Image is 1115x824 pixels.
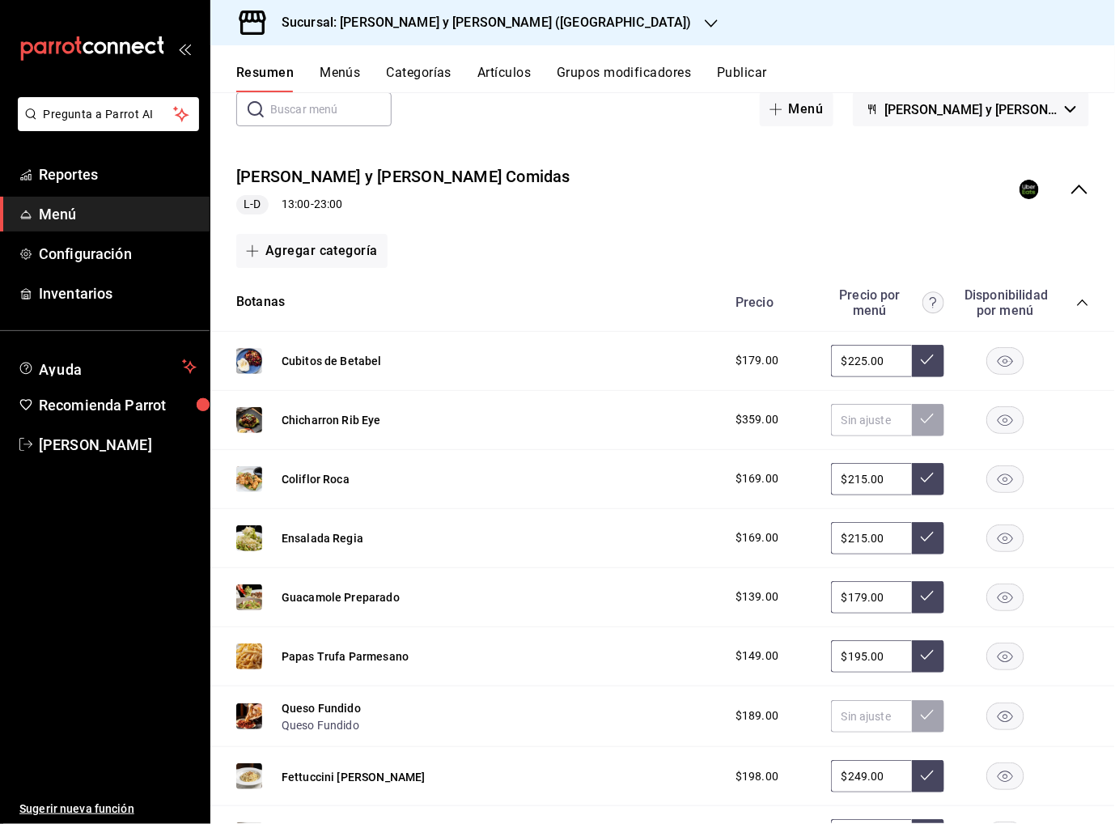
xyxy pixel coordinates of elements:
[736,588,778,605] span: $139.00
[39,164,197,185] span: Reportes
[736,768,778,785] span: $198.00
[282,717,359,733] button: Queso Fundido
[236,703,262,729] img: Preview
[44,106,174,123] span: Pregunta a Parrot AI
[831,463,912,495] input: Sin ajuste
[282,353,382,369] button: Cubitos de Betabel
[282,412,381,428] button: Chicharron Rib Eye
[210,152,1115,227] div: collapse-menu-row
[282,648,409,665] button: Papas Trufa Parmesano
[19,801,197,818] span: Sugerir nueva función
[853,92,1089,126] button: [PERSON_NAME] y [PERSON_NAME] - Metropolitan
[282,700,361,716] button: Queso Fundido
[282,471,350,487] button: Coliflor Roca
[39,357,176,376] span: Ayuda
[717,65,767,92] button: Publicar
[178,42,191,55] button: open_drawer_menu
[831,404,912,436] input: Sin ajuste
[236,65,1115,92] div: navigation tabs
[236,234,388,268] button: Agregar categoría
[236,195,570,214] div: 13:00 - 23:00
[736,648,778,665] span: $149.00
[282,589,400,605] button: Guacamole Preparado
[831,522,912,554] input: Sin ajuste
[236,643,262,669] img: Preview
[831,287,944,318] div: Precio por menú
[736,470,778,487] span: $169.00
[736,529,778,546] span: $169.00
[557,65,691,92] button: Grupos modificadores
[387,65,452,92] button: Categorías
[719,295,823,310] div: Precio
[1076,296,1089,309] button: collapse-category-row
[11,117,199,134] a: Pregunta a Parrot AI
[270,93,392,125] input: Buscar menú
[39,394,197,416] span: Recomienda Parrot
[831,700,912,733] input: Sin ajuste
[831,345,912,377] input: Sin ajuste
[39,282,197,304] span: Inventarios
[477,65,531,92] button: Artículos
[760,92,833,126] button: Menú
[736,707,778,724] span: $189.00
[39,434,197,456] span: [PERSON_NAME]
[736,352,778,369] span: $179.00
[269,13,692,32] h3: Sucursal: [PERSON_NAME] y [PERSON_NAME] ([GEOGRAPHIC_DATA])
[831,640,912,673] input: Sin ajuste
[282,530,363,546] button: Ensalada Regia
[236,348,262,374] img: Preview
[236,763,262,789] img: Preview
[236,65,294,92] button: Resumen
[831,760,912,792] input: Sin ajuste
[237,196,267,213] span: L-D
[736,411,778,428] span: $359.00
[964,287,1045,318] div: Disponibilidad por menú
[282,769,426,785] button: Fettuccini [PERSON_NAME]
[18,97,199,131] button: Pregunta a Parrot AI
[236,293,285,312] button: Botanas
[236,584,262,610] img: Preview
[236,525,262,551] img: Preview
[885,102,1058,117] span: [PERSON_NAME] y [PERSON_NAME] - Metropolitan
[831,581,912,614] input: Sin ajuste
[236,407,262,433] img: Preview
[320,65,360,92] button: Menús
[39,203,197,225] span: Menú
[39,243,197,265] span: Configuración
[236,466,262,492] img: Preview
[236,165,570,189] button: [PERSON_NAME] y [PERSON_NAME] Comidas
